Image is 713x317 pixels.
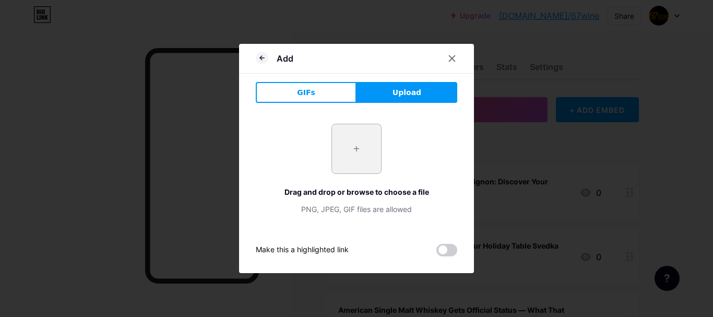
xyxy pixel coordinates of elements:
button: Upload [356,82,457,103]
span: GIFs [297,87,315,98]
div: Add [277,52,293,65]
div: PNG, JPEG, GIF files are allowed [256,204,457,215]
div: Drag and drop or browse to choose a file [256,186,457,197]
span: Upload [393,87,421,98]
div: Make this a highlighted link [256,244,349,256]
button: GIFs [256,82,356,103]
